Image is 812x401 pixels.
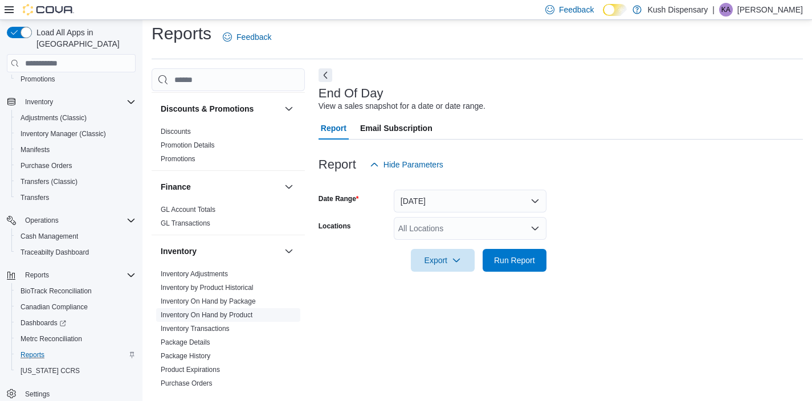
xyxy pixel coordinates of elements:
[21,248,89,257] span: Traceabilty Dashboard
[719,3,733,17] div: Katy Anderson
[21,232,78,241] span: Cash Management
[11,126,140,142] button: Inventory Manager (Classic)
[603,4,627,16] input: Dark Mode
[21,334,82,343] span: Metrc Reconciliation
[21,268,54,282] button: Reports
[21,366,80,375] span: [US_STATE] CCRS
[16,348,136,362] span: Reports
[16,332,136,346] span: Metrc Reconciliation
[21,287,92,296] span: BioTrack Reconciliation
[21,214,136,227] span: Operations
[161,141,215,149] a: Promotion Details
[11,228,140,244] button: Cash Management
[21,95,136,109] span: Inventory
[16,159,136,173] span: Purchase Orders
[16,111,91,125] a: Adjustments (Classic)
[16,332,87,346] a: Metrc Reconciliation
[161,181,191,193] h3: Finance
[16,245,93,259] a: Traceabilty Dashboard
[483,249,546,272] button: Run Report
[161,352,210,360] a: Package History
[161,365,220,374] span: Product Expirations
[282,102,296,116] button: Discounts & Promotions
[161,338,210,347] span: Package Details
[21,318,66,328] span: Dashboards
[161,103,254,114] h3: Discounts & Promotions
[21,387,54,401] a: Settings
[11,299,140,315] button: Canadian Compliance
[21,145,50,154] span: Manifests
[161,284,254,292] a: Inventory by Product Historical
[16,300,92,314] a: Canadian Compliance
[161,325,230,333] a: Inventory Transactions
[161,219,210,227] a: GL Transactions
[161,366,220,374] a: Product Expirations
[16,111,136,125] span: Adjustments (Classic)
[161,310,252,320] span: Inventory On Hand by Product
[161,181,280,193] button: Finance
[16,364,136,378] span: Washington CCRS
[21,129,106,138] span: Inventory Manager (Classic)
[531,224,540,233] button: Open list of options
[25,216,59,225] span: Operations
[32,27,136,50] span: Load All Apps in [GEOGRAPHIC_DATA]
[23,4,74,15] img: Cova
[21,193,49,202] span: Transfers
[161,379,213,387] a: Purchase Orders
[11,331,140,347] button: Metrc Reconciliation
[16,364,84,378] a: [US_STATE] CCRS
[25,390,50,399] span: Settings
[394,190,546,212] button: [DATE]
[16,191,136,204] span: Transfers
[161,324,230,333] span: Inventory Transactions
[152,22,211,45] h1: Reports
[282,244,296,258] button: Inventory
[2,94,140,110] button: Inventory
[2,212,140,228] button: Operations
[161,338,210,346] a: Package Details
[11,244,140,260] button: Traceabilty Dashboard
[11,110,140,126] button: Adjustments (Classic)
[16,127,136,141] span: Inventory Manager (Classic)
[16,72,136,86] span: Promotions
[282,180,296,194] button: Finance
[16,230,136,243] span: Cash Management
[161,154,195,163] span: Promotions
[319,100,485,112] div: View a sales snapshot for a date or date range.
[25,271,49,280] span: Reports
[16,175,82,189] a: Transfers (Classic)
[25,97,53,107] span: Inventory
[16,72,60,86] a: Promotions
[161,379,213,388] span: Purchase Orders
[161,269,228,279] span: Inventory Adjustments
[21,113,87,122] span: Adjustments (Classic)
[152,125,305,170] div: Discounts & Promotions
[16,316,136,330] span: Dashboards
[161,245,197,257] h3: Inventory
[16,143,136,157] span: Manifests
[16,143,54,157] a: Manifests
[494,255,535,266] span: Run Report
[161,127,191,136] span: Discounts
[603,16,603,17] span: Dark Mode
[21,177,77,186] span: Transfers (Classic)
[218,26,276,48] a: Feedback
[21,387,136,401] span: Settings
[21,302,88,312] span: Canadian Compliance
[11,174,140,190] button: Transfers (Classic)
[2,267,140,283] button: Reports
[16,316,71,330] a: Dashboards
[11,158,140,174] button: Purchase Orders
[161,297,256,306] span: Inventory On Hand by Package
[161,219,210,228] span: GL Transactions
[161,155,195,163] a: Promotions
[559,4,594,15] span: Feedback
[319,158,356,171] h3: Report
[21,95,58,109] button: Inventory
[11,190,140,206] button: Transfers
[319,87,383,100] h3: End Of Day
[16,348,49,362] a: Reports
[319,68,332,82] button: Next
[21,268,136,282] span: Reports
[418,249,468,272] span: Export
